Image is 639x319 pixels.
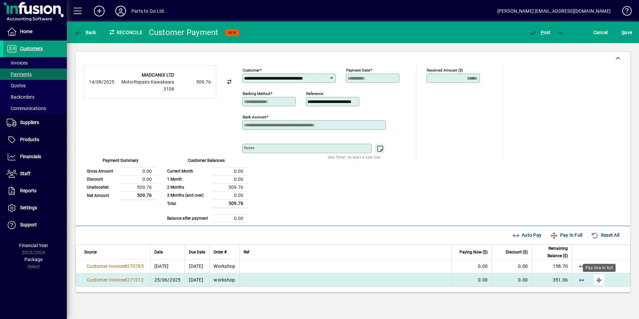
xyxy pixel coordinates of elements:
td: Current Month [164,167,212,175]
td: Total [164,199,212,208]
span: Paying Now ($) [460,248,488,256]
span: ost [529,30,551,35]
a: Reports [3,183,67,199]
button: Reset All [588,229,622,241]
span: Customers [20,46,43,51]
mat-hint: Use 'Enter' to start a new line [328,153,380,161]
span: Reports [20,188,36,193]
mat-label: Banking method [243,91,270,96]
a: Communications [3,103,67,114]
span: Quotes [7,83,26,88]
span: 0.00 [518,263,528,269]
mat-label: Bank Account [243,115,266,119]
td: Gross Amount [84,167,120,175]
div: Customer Payment [149,27,219,38]
span: 0.00 [478,263,488,269]
td: 0.00 [120,175,157,183]
td: 509.76 [120,183,157,191]
a: Home [3,23,67,40]
td: 2 Months [164,183,212,191]
span: Back [74,30,96,35]
a: Support [3,217,67,233]
app-page-summary-card: Customer Balances [164,159,249,223]
mat-label: Received Amount ($) [427,68,463,73]
span: Communications [7,106,46,111]
a: Invoices [3,57,67,69]
span: Products [20,137,39,142]
span: # [124,263,127,269]
span: Ref [244,248,249,256]
span: Financial Year [19,243,48,248]
td: 0.00 [212,214,249,222]
span: Backorders [7,94,34,100]
a: Payments [3,69,67,80]
td: 509.76 [212,199,249,208]
div: Customer Balances [164,157,249,167]
strong: MADCANIX LTD [142,72,174,78]
td: Unallocated [84,183,120,191]
div: 14/08/2025 [89,79,116,86]
button: Back [72,26,98,38]
app-page-header-button: Back [67,26,104,38]
td: Workshop [209,260,239,273]
a: Knowledge Base [617,1,631,23]
div: [PERSON_NAME] [EMAIL_ADDRESS][DOMAIN_NAME] [497,6,611,16]
span: # [124,277,127,283]
mat-label: Notes [244,145,254,150]
span: [DATE] [154,263,169,269]
span: 0.00 [518,277,528,283]
mat-label: Payment Date [346,68,370,73]
mat-label: Reference [306,91,323,96]
span: Order # [214,248,227,256]
span: Customer Invoice [87,263,124,269]
span: NEW [228,30,236,35]
a: Backorders [3,91,67,103]
span: Staff [20,171,30,176]
td: 509.76 [120,191,157,200]
span: 271012 [127,277,144,283]
td: 0.00 [212,191,249,199]
a: Customer Invoice#270785 [84,262,146,270]
span: 25/06/2025 [154,277,181,283]
span: Package [24,257,42,262]
span: 0.00 [478,277,488,283]
td: Discount [84,175,120,183]
button: Profile [110,5,131,17]
span: Home [20,29,32,34]
button: Post [526,26,554,38]
span: Financials [20,154,41,159]
td: Balance after payment [164,214,212,222]
span: 270785 [127,263,144,269]
td: 0.00 [212,167,249,175]
button: Save [620,26,634,38]
span: Due Date [189,248,205,256]
span: Reset All [591,230,619,240]
span: Pay In Full [550,230,582,240]
span: P [541,30,544,35]
td: 0.00 [120,167,157,175]
div: Reconcile [104,27,144,38]
span: Source [84,248,97,256]
button: Add [89,5,110,17]
td: workshop [209,273,239,287]
span: Customer Invoice [87,277,124,283]
button: Cancel [592,26,610,38]
span: Date [154,248,163,256]
td: [DATE] [184,273,209,287]
span: Suppliers [20,120,39,125]
button: Pay In Full [547,229,585,241]
span: MotorRepairs Kawakawa 3108 [121,79,174,92]
span: S [622,30,624,35]
span: Settings [20,205,37,210]
span: Invoices [7,60,28,66]
td: 509.76 [212,183,249,191]
a: Customer Invoice#271012 [84,276,146,284]
a: Staff [3,166,67,182]
mat-label: Customer [243,68,260,73]
a: Quotes [3,80,67,91]
a: Financials [3,148,67,165]
span: Remaining Balance ($) [536,245,568,259]
span: Discount ($) [506,248,528,256]
div: Pay line in full [583,264,616,272]
td: 1 Month [164,175,212,183]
